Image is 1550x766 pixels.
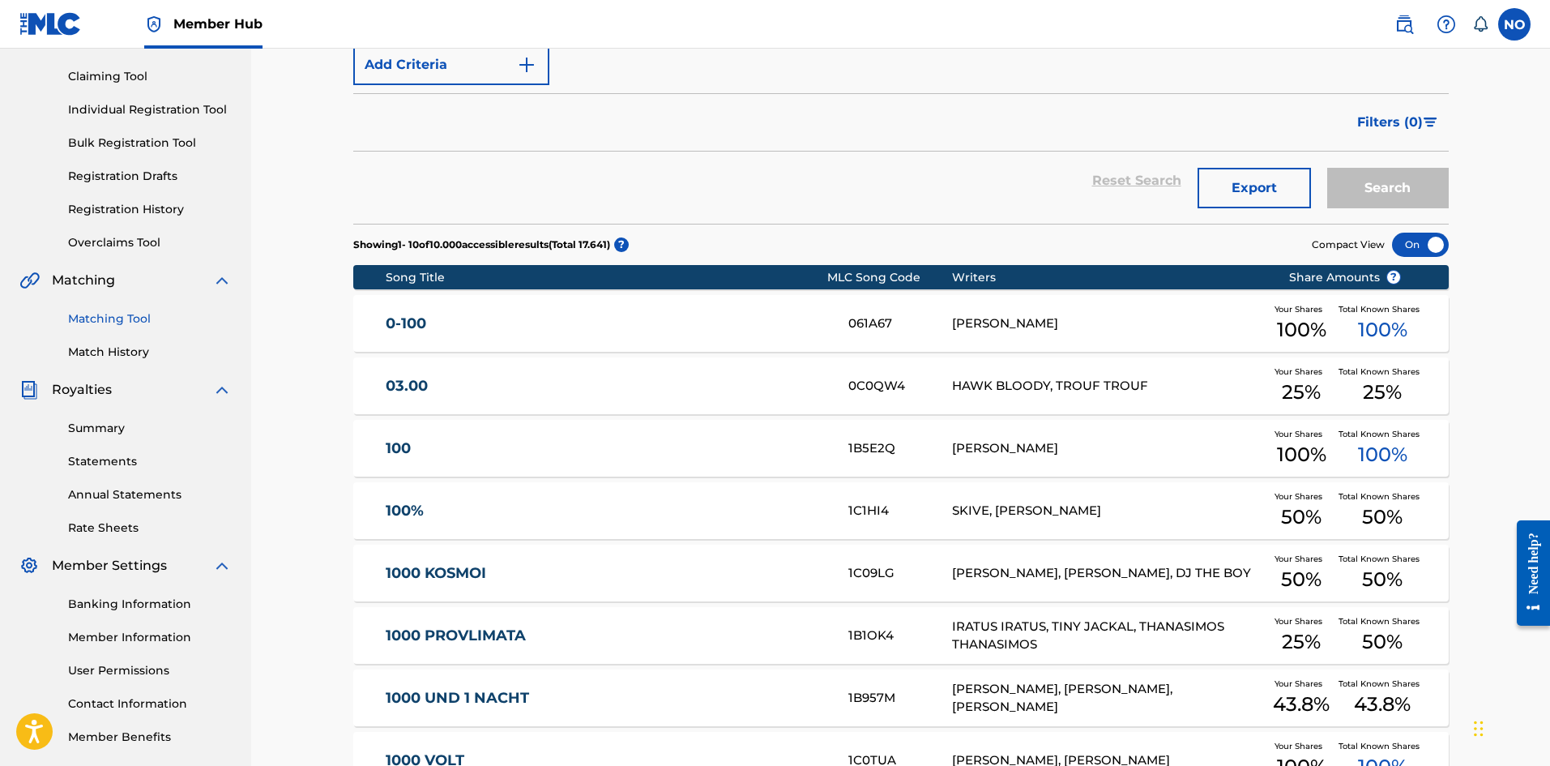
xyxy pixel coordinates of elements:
span: Compact View [1312,238,1385,252]
a: Member Benefits [68,729,232,746]
a: Registration Drafts [68,168,232,185]
span: Total Known Shares [1339,490,1426,503]
a: Bulk Registration Tool [68,135,232,152]
div: 1B957M [848,689,952,708]
span: Total Known Shares [1339,303,1426,315]
a: 0-100 [386,315,826,333]
div: 1B5E2Q [848,439,952,458]
img: Member Settings [19,556,39,576]
a: Matching Tool [68,310,232,327]
span: Your Shares [1275,740,1329,752]
span: Member Settings [52,556,167,576]
span: 50 % [1281,565,1322,594]
button: Add Criteria [353,45,549,85]
a: 100% [386,502,826,520]
span: 43.8 % [1273,690,1330,719]
a: 1000 KOSMOI [386,564,826,583]
img: expand [212,380,232,400]
span: 100 % [1277,315,1326,344]
a: Rate Sheets [68,520,232,537]
a: 1000 UND 1 NACHT [386,689,826,708]
div: User Menu [1498,8,1531,41]
span: Total Known Shares [1339,615,1426,627]
a: 1000 PROVLIMATA [386,627,826,645]
img: expand [212,556,232,576]
a: 03.00 [386,377,826,396]
div: 1B1OK4 [848,627,952,645]
span: 50 % [1362,627,1403,657]
div: [PERSON_NAME], [PERSON_NAME], [PERSON_NAME] [952,680,1264,717]
span: Your Shares [1275,366,1329,378]
span: Total Known Shares [1339,678,1426,690]
img: 9d2ae6d4665cec9f34b9.svg [517,55,536,75]
iframe: Resource Center [1505,508,1550,639]
span: Your Shares [1275,678,1329,690]
div: Notifications [1472,16,1488,32]
div: 1C1HI4 [848,502,952,520]
span: Your Shares [1275,490,1329,503]
img: help [1437,15,1456,34]
button: Filters (0) [1347,102,1449,143]
img: MLC Logo [19,12,82,36]
div: [PERSON_NAME] [952,315,1264,333]
span: Filters ( 0 ) [1357,113,1423,132]
div: Song Title [386,269,827,286]
span: 100 % [1358,315,1407,344]
div: HAWK BLOODY, TROUF TROUF [952,377,1264,396]
a: Overclaims Tool [68,234,232,251]
a: Annual Statements [68,486,232,503]
div: Widget συνομιλίας [1469,688,1550,766]
span: 25 % [1363,378,1402,407]
span: Royalties [52,380,112,400]
a: Public Search [1388,8,1420,41]
img: Top Rightsholder [144,15,164,34]
div: [PERSON_NAME], [PERSON_NAME], DJ THE BOY [952,564,1264,583]
div: 0C0QW4 [848,377,952,396]
span: 25 % [1282,378,1321,407]
div: [PERSON_NAME] [952,439,1264,458]
span: Your Shares [1275,303,1329,315]
span: 25 % [1282,627,1321,657]
span: Share Amounts [1289,269,1401,286]
a: Summary [68,420,232,437]
a: 100 [386,439,826,458]
span: 100 % [1277,440,1326,469]
span: 50 % [1362,565,1403,594]
span: 100 % [1358,440,1407,469]
a: Match History [68,344,232,361]
div: Help [1430,8,1462,41]
span: Your Shares [1275,553,1329,565]
div: Writers [952,269,1264,286]
a: User Permissions [68,662,232,679]
span: Your Shares [1275,615,1329,627]
div: 061A67 [848,315,952,333]
span: Member Hub [173,15,263,33]
img: filter [1424,118,1437,127]
span: 50 % [1281,503,1322,532]
iframe: Chat Widget [1469,688,1550,766]
div: Μεταφορά [1474,704,1484,753]
span: Matching [52,271,115,290]
img: Royalties [19,380,39,400]
a: Registration History [68,201,232,218]
button: Export [1198,168,1311,208]
span: Total Known Shares [1339,740,1426,752]
span: 43.8 % [1354,690,1411,719]
span: ? [614,238,629,252]
span: 50 % [1362,503,1403,532]
a: Statements [68,453,232,470]
div: SKIVE, [PERSON_NAME] [952,502,1264,520]
a: Member Information [68,629,232,646]
img: search [1394,15,1414,34]
a: Banking Information [68,596,232,613]
img: expand [212,271,232,290]
div: 1C09LG [848,564,952,583]
img: Matching [19,271,40,290]
span: Your Shares [1275,428,1329,440]
span: ? [1387,271,1400,284]
span: Total Known Shares [1339,553,1426,565]
div: MLC Song Code [827,269,952,286]
span: Total Known Shares [1339,366,1426,378]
